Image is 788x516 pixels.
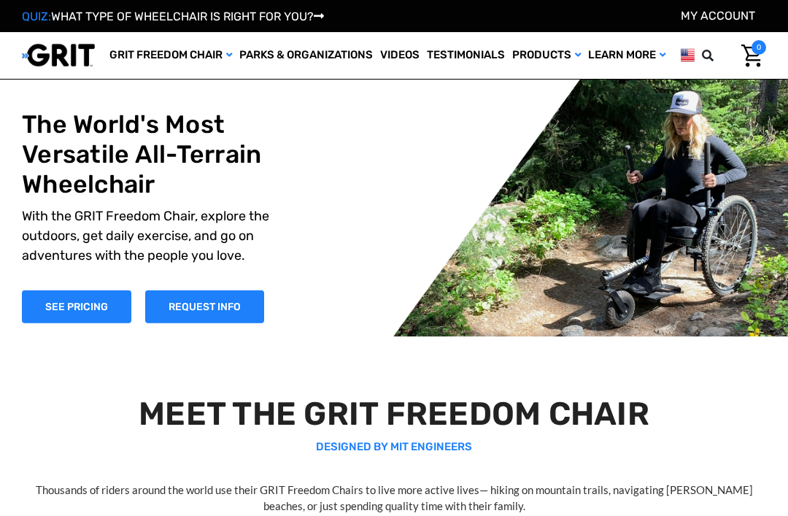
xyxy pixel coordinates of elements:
[681,46,695,64] img: us.png
[22,43,95,67] img: GRIT All-Terrain Wheelchair and Mobility Equipment
[752,40,766,55] span: 0
[22,110,270,199] h1: The World's Most Versatile All-Terrain Wheelchair
[681,9,755,23] a: Account
[22,290,131,323] a: Shop Now
[20,439,768,455] p: DESIGNED BY MIT ENGINEERS
[423,32,509,79] a: Testimonials
[730,40,766,71] a: Cart with 0 items
[584,32,669,79] a: Learn More
[376,32,423,79] a: Videos
[509,32,584,79] a: Products
[741,45,762,67] img: Cart
[236,32,376,79] a: Parks & Organizations
[22,207,270,266] p: With the GRIT Freedom Chair, explore the outdoors, get daily exercise, and go on adventures with ...
[145,290,264,323] a: Slide number 1, Request Information
[723,40,730,71] input: Search
[106,32,236,79] a: GRIT Freedom Chair
[20,482,768,515] p: Thousands of riders around the world use their GRIT Freedom Chairs to live more active lives— hik...
[20,395,768,434] h2: MEET THE GRIT FREEDOM CHAIR
[22,9,51,23] span: QUIZ:
[22,9,324,23] a: QUIZ:WHAT TYPE OF WHEELCHAIR IS RIGHT FOR YOU?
